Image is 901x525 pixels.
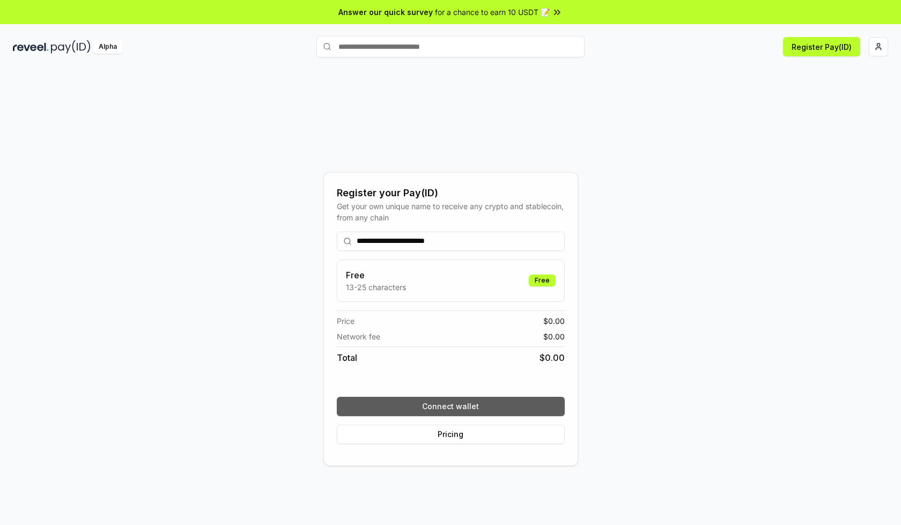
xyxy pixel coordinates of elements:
div: Alpha [93,40,123,54]
button: Pricing [337,425,565,444]
button: Register Pay(ID) [783,37,860,56]
span: $ 0.00 [543,315,565,327]
span: Answer our quick survey [338,6,433,18]
button: Connect wallet [337,397,565,416]
span: $ 0.00 [543,331,565,342]
span: $ 0.00 [540,351,565,364]
div: Free [529,275,556,286]
img: reveel_dark [13,40,49,54]
span: Price [337,315,355,327]
div: Register your Pay(ID) [337,186,565,201]
span: Total [337,351,357,364]
h3: Free [346,269,406,282]
span: Network fee [337,331,380,342]
span: for a chance to earn 10 USDT 📝 [435,6,550,18]
img: pay_id [51,40,91,54]
p: 13-25 characters [346,282,406,293]
div: Get your own unique name to receive any crypto and stablecoin, from any chain [337,201,565,223]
